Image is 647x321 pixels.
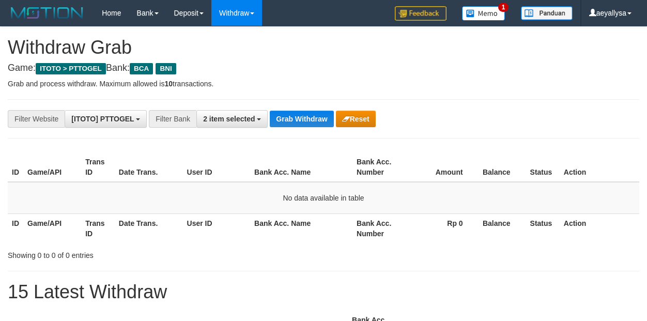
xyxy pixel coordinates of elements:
button: Grab Withdraw [270,111,333,127]
div: Filter Bank [149,110,196,128]
span: BNI [156,63,176,74]
button: 2 item selected [196,110,268,128]
th: Action [560,152,639,182]
h1: 15 Latest Withdraw [8,282,639,302]
th: Balance [479,213,526,243]
th: Date Trans. [115,152,183,182]
th: User ID [183,152,251,182]
th: Amount [410,152,479,182]
th: Rp 0 [410,213,479,243]
span: BCA [130,63,153,74]
strong: 10 [164,80,173,88]
img: Button%20Memo.svg [462,6,505,21]
th: Balance [479,152,526,182]
div: Showing 0 to 0 of 0 entries [8,246,262,261]
span: ITOTO > PTTOGEL [36,63,106,74]
h4: Game: Bank: [8,63,639,73]
img: MOTION_logo.png [8,5,86,21]
img: panduan.png [521,6,573,20]
th: Trans ID [81,213,115,243]
th: Game/API [23,152,81,182]
th: Bank Acc. Number [352,213,410,243]
th: Action [560,213,639,243]
th: Date Trans. [115,213,183,243]
th: ID [8,152,23,182]
th: Bank Acc. Number [352,152,410,182]
th: Status [526,213,560,243]
span: 2 item selected [203,115,255,123]
th: User ID [183,213,251,243]
p: Grab and process withdraw. Maximum allowed is transactions. [8,79,639,89]
div: Filter Website [8,110,65,128]
th: Status [526,152,560,182]
button: [ITOTO] PTTOGEL [65,110,147,128]
button: Reset [336,111,376,127]
th: Bank Acc. Name [250,213,352,243]
img: Feedback.jpg [395,6,446,21]
th: Bank Acc. Name [250,152,352,182]
td: No data available in table [8,182,639,214]
th: Trans ID [81,152,115,182]
span: [ITOTO] PTTOGEL [71,115,134,123]
th: ID [8,213,23,243]
th: Game/API [23,213,81,243]
h1: Withdraw Grab [8,37,639,58]
span: 1 [498,3,509,12]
